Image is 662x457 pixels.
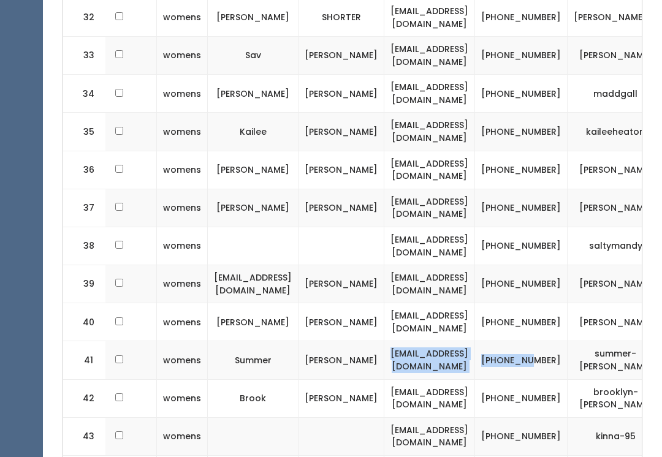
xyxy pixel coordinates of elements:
[475,189,568,227] td: [PHONE_NUMBER]
[384,189,475,227] td: [EMAIL_ADDRESS][DOMAIN_NAME]
[475,342,568,380] td: [PHONE_NUMBER]
[63,37,106,75] td: 33
[384,75,475,113] td: [EMAIL_ADDRESS][DOMAIN_NAME]
[299,151,384,189] td: [PERSON_NAME]
[299,189,384,227] td: [PERSON_NAME]
[63,380,106,418] td: 42
[299,380,384,418] td: [PERSON_NAME]
[157,151,208,189] td: womens
[475,227,568,265] td: [PHONE_NUMBER]
[475,75,568,113] td: [PHONE_NUMBER]
[475,37,568,75] td: [PHONE_NUMBER]
[475,418,568,456] td: [PHONE_NUMBER]
[384,380,475,418] td: [EMAIL_ADDRESS][DOMAIN_NAME]
[157,113,208,151] td: womens
[384,304,475,342] td: [EMAIL_ADDRESS][DOMAIN_NAME]
[63,151,106,189] td: 36
[208,37,299,75] td: Sav
[299,304,384,342] td: [PERSON_NAME]
[63,304,106,342] td: 40
[384,151,475,189] td: [EMAIL_ADDRESS][DOMAIN_NAME]
[157,37,208,75] td: womens
[63,75,106,113] td: 34
[384,113,475,151] td: [EMAIL_ADDRESS][DOMAIN_NAME]
[157,304,208,342] td: womens
[208,189,299,227] td: [PERSON_NAME]
[63,266,106,304] td: 39
[157,75,208,113] td: womens
[475,151,568,189] td: [PHONE_NUMBER]
[475,113,568,151] td: [PHONE_NUMBER]
[384,342,475,380] td: [EMAIL_ADDRESS][DOMAIN_NAME]
[208,342,299,380] td: Summer
[384,418,475,456] td: [EMAIL_ADDRESS][DOMAIN_NAME]
[475,380,568,418] td: [PHONE_NUMBER]
[157,380,208,418] td: womens
[208,304,299,342] td: [PERSON_NAME]
[157,266,208,304] td: womens
[208,75,299,113] td: [PERSON_NAME]
[63,342,106,380] td: 41
[63,189,106,227] td: 37
[208,151,299,189] td: [PERSON_NAME]
[63,113,106,151] td: 35
[63,418,106,456] td: 43
[157,342,208,380] td: womens
[299,75,384,113] td: [PERSON_NAME]
[208,113,299,151] td: Kailee
[384,227,475,265] td: [EMAIL_ADDRESS][DOMAIN_NAME]
[475,304,568,342] td: [PHONE_NUMBER]
[384,266,475,304] td: [EMAIL_ADDRESS][DOMAIN_NAME]
[208,266,299,304] td: [EMAIL_ADDRESS][DOMAIN_NAME]
[475,266,568,304] td: [PHONE_NUMBER]
[299,342,384,380] td: [PERSON_NAME]
[299,266,384,304] td: [PERSON_NAME]
[299,37,384,75] td: [PERSON_NAME]
[157,189,208,227] td: womens
[299,113,384,151] td: [PERSON_NAME]
[384,37,475,75] td: [EMAIL_ADDRESS][DOMAIN_NAME]
[157,227,208,265] td: womens
[208,380,299,418] td: Brook
[157,418,208,456] td: womens
[63,227,106,265] td: 38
